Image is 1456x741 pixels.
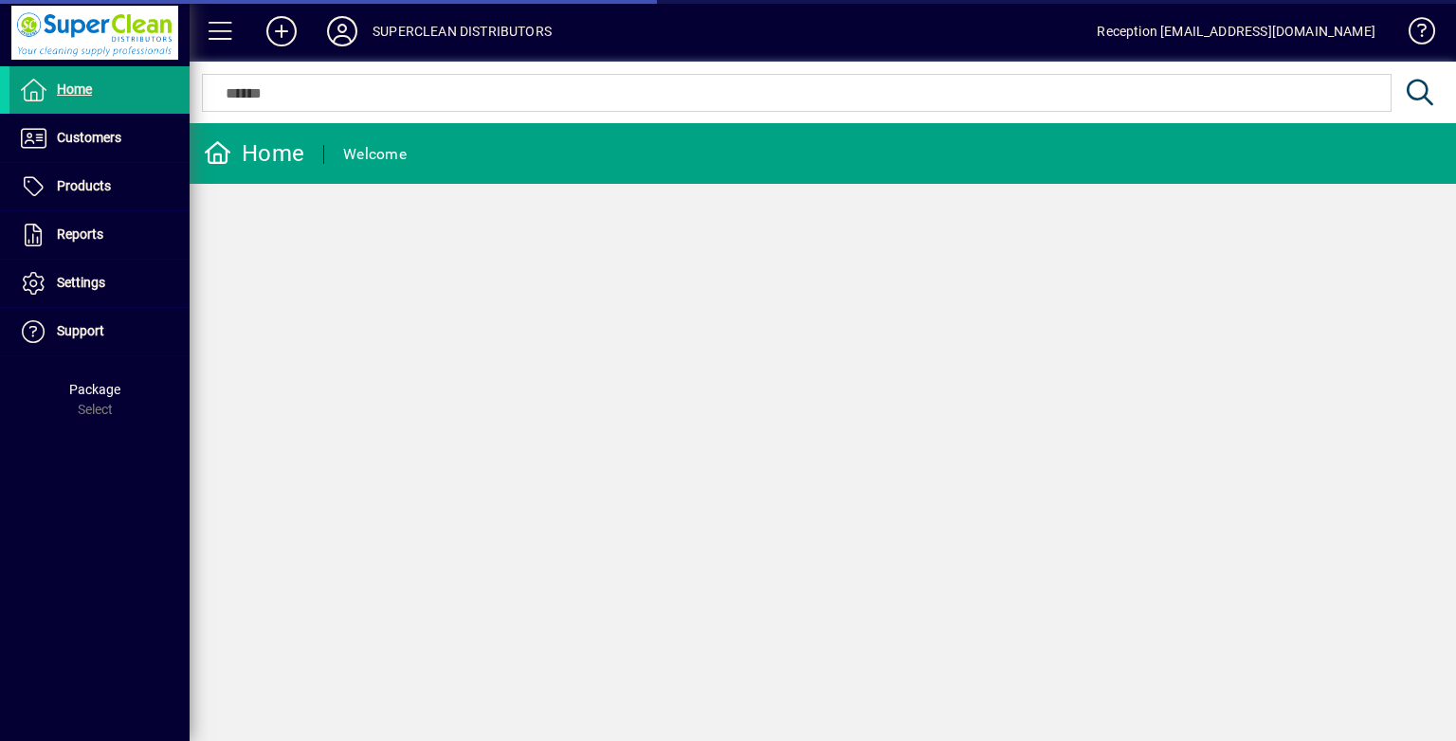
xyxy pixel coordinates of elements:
span: Package [69,382,120,397]
div: Welcome [343,139,407,170]
span: Support [57,323,104,338]
span: Customers [57,130,121,145]
span: Products [57,178,111,193]
div: SUPERCLEAN DISTRIBUTORS [373,16,552,46]
a: Reports [9,211,190,259]
a: Products [9,163,190,210]
div: Reception [EMAIL_ADDRESS][DOMAIN_NAME] [1097,16,1375,46]
span: Home [57,81,92,97]
button: Add [251,14,312,48]
a: Customers [9,115,190,162]
a: Settings [9,260,190,307]
span: Settings [57,275,105,290]
div: Home [204,138,304,169]
a: Support [9,308,190,355]
a: Knowledge Base [1394,4,1432,65]
button: Profile [312,14,373,48]
span: Reports [57,226,103,242]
